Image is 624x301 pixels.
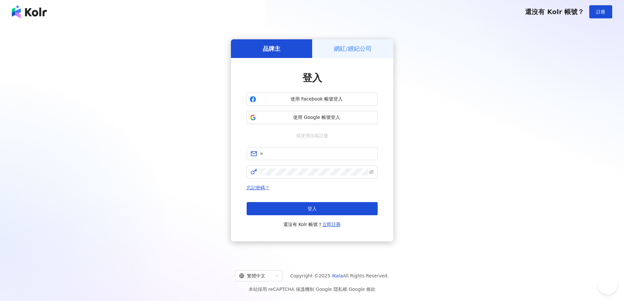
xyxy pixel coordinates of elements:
[349,287,375,292] a: Google 條款
[302,72,322,84] span: 登入
[525,8,584,16] span: 還沒有 Kolr 帳號？
[596,9,605,14] span: 註冊
[247,185,270,190] a: 忘記密碼？
[598,275,617,294] iframe: Help Scout Beacon - Open
[249,285,375,293] span: 本站採用 reCAPTCHA 保護機制
[263,45,280,53] h5: 品牌主
[259,114,375,121] span: 使用 Google 帳號登入
[292,132,333,139] span: 或使用信箱註冊
[247,93,378,106] button: 使用 Facebook 帳號登入
[290,272,389,280] span: Copyright © 2025 All Rights Reserved.
[322,222,341,227] a: 立即註冊
[314,287,316,292] span: |
[239,271,273,281] div: 繁體中文
[259,96,375,103] span: 使用 Facebook 帳號登入
[369,170,374,174] span: eye-invisible
[12,5,47,18] img: logo
[308,206,317,211] span: 登入
[283,220,341,228] span: 還沒有 Kolr 帳號？
[347,287,349,292] span: |
[334,45,371,53] h5: 網紅/經紀公司
[316,287,347,292] a: Google 隱私權
[332,273,343,278] a: iKala
[247,111,378,124] button: 使用 Google 帳號登入
[247,202,378,215] button: 登入
[589,5,612,18] button: 註冊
